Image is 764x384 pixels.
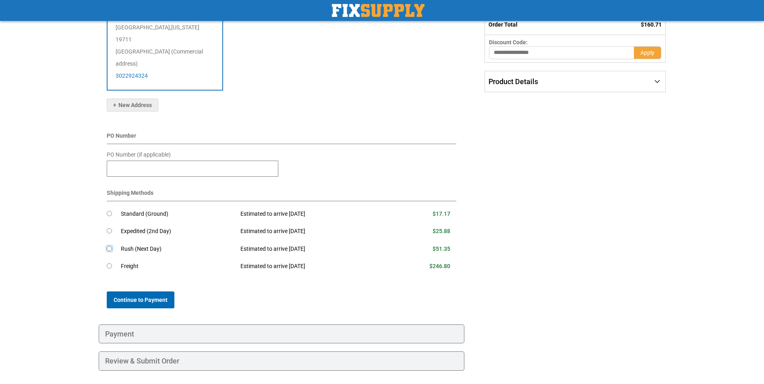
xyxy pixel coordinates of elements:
td: Estimated to arrive [DATE] [234,205,390,223]
div: PO Number [107,132,457,144]
span: Apply [640,50,654,56]
td: Rush (Next Day) [121,240,235,258]
td: Estimated to arrive [DATE] [234,223,390,240]
td: Standard (Ground) [121,205,235,223]
div: Review & Submit Order [99,351,465,371]
td: Freight [121,258,235,275]
button: Apply [634,46,661,59]
span: Discount Code: [489,39,528,45]
button: New Address [107,99,158,111]
div: Shipping Methods [107,189,457,201]
span: $51.35 [433,246,450,252]
span: $160.71 [641,21,662,28]
span: [US_STATE] [171,24,199,31]
a: 3022924324 [116,72,148,79]
img: Fix Industrial Supply [332,4,424,17]
strong: Order Total [489,21,518,28]
a: store logo [332,4,424,17]
td: Expedited (2nd Day) [121,223,235,240]
span: Product Details [489,77,538,86]
span: $25.88 [433,228,450,234]
span: Continue to Payment [114,297,168,303]
span: New Address [113,102,152,108]
div: Payment [99,324,465,344]
td: Estimated to arrive [DATE] [234,258,390,275]
span: $246.80 [429,263,450,269]
span: $17.17 [433,211,450,217]
button: Continue to Payment [107,291,174,308]
td: Estimated to arrive [DATE] [234,240,390,258]
span: PO Number (if applicable) [107,151,171,158]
